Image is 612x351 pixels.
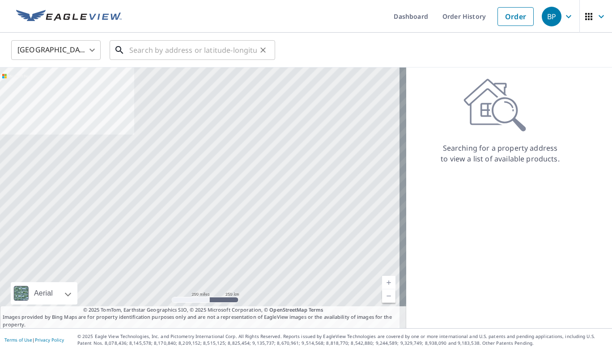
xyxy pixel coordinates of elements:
[257,44,269,56] button: Clear
[31,282,55,304] div: Aerial
[382,289,395,303] a: Current Level 5, Zoom Out
[4,337,64,343] p: |
[4,337,32,343] a: Terms of Use
[269,306,307,313] a: OpenStreetMap
[382,276,395,289] a: Current Level 5, Zoom In
[16,10,122,23] img: EV Logo
[35,337,64,343] a: Privacy Policy
[129,38,257,63] input: Search by address or latitude-longitude
[11,282,77,304] div: Aerial
[77,333,608,347] p: © 2025 Eagle View Technologies, Inc. and Pictometry International Corp. All Rights Reserved. Repo...
[309,306,323,313] a: Terms
[11,38,101,63] div: [GEOGRAPHIC_DATA]
[83,306,323,314] span: © 2025 TomTom, Earthstar Geographics SIO, © 2025 Microsoft Corporation, ©
[440,143,560,164] p: Searching for a property address to view a list of available products.
[497,7,534,26] a: Order
[542,7,561,26] div: BP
